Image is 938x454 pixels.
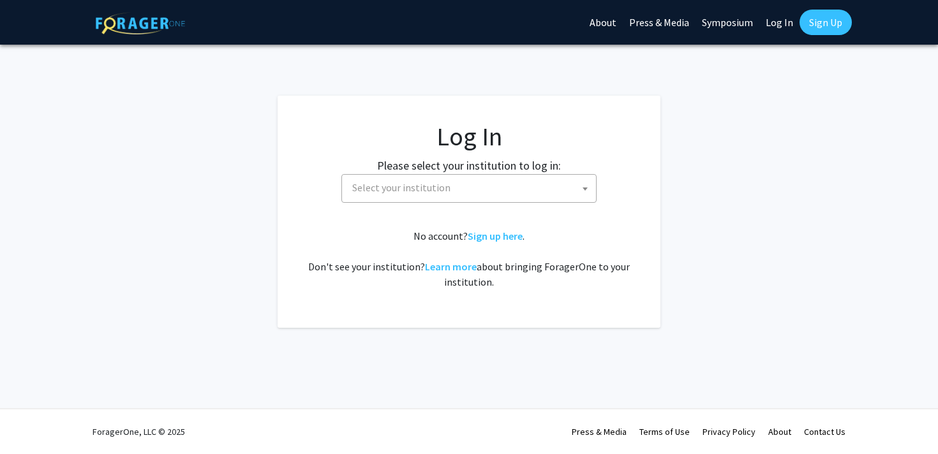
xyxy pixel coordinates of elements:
a: Learn more about bringing ForagerOne to your institution [425,260,477,273]
a: Contact Us [804,426,845,437]
a: About [768,426,791,437]
span: Select your institution [352,181,450,194]
a: Terms of Use [639,426,690,437]
img: ForagerOne Logo [96,12,185,34]
div: No account? . Don't see your institution? about bringing ForagerOne to your institution. [303,228,635,289]
a: Press & Media [572,426,627,437]
span: Select your institution [347,175,596,201]
a: Sign Up [800,10,852,35]
span: Select your institution [341,174,597,203]
a: Sign up here [468,230,523,242]
a: Privacy Policy [703,426,756,437]
label: Please select your institution to log in: [377,157,561,174]
div: ForagerOne, LLC © 2025 [93,409,185,454]
h1: Log In [303,121,635,152]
